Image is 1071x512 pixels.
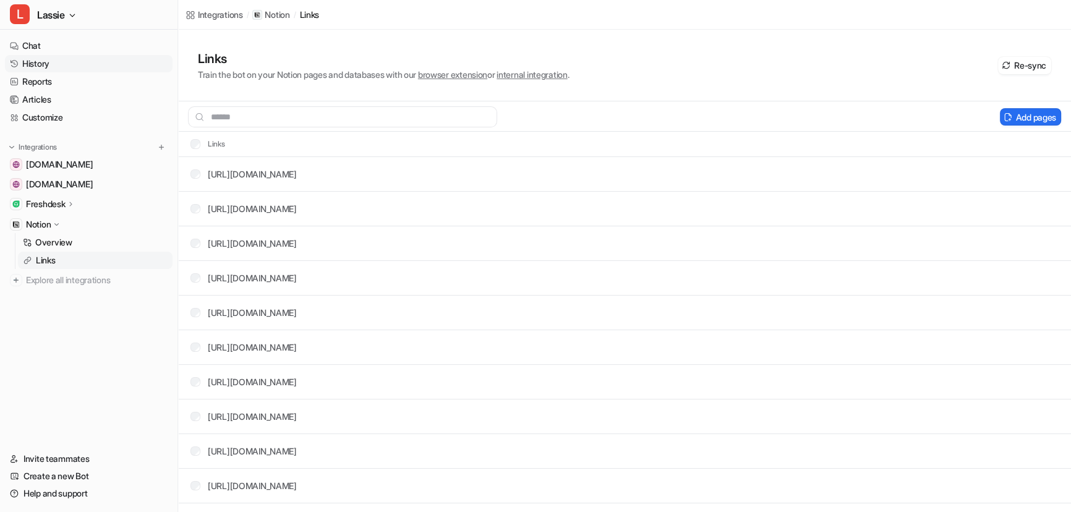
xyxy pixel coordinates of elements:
a: Help and support [5,485,173,502]
a: Customize [5,109,173,126]
button: Add pages [1000,108,1061,126]
a: Overview [18,234,173,251]
img: online.whenhoundsfly.com [12,181,20,188]
a: [URL][DOMAIN_NAME] [208,446,297,456]
span: / [294,9,296,20]
p: Links [36,254,56,267]
a: [URL][DOMAIN_NAME] [208,169,297,179]
a: [URL][DOMAIN_NAME] [208,377,297,387]
a: Integrations [186,8,243,21]
img: menu_add.svg [157,143,166,151]
a: History [5,55,173,72]
a: Links [18,252,173,269]
img: Freshdesk [12,200,20,208]
th: Links [181,137,226,151]
span: [DOMAIN_NAME] [26,158,93,171]
img: Notion [12,221,20,228]
button: Re-sync [998,57,1051,74]
a: Articles [5,91,173,108]
button: Integrations [5,141,61,153]
p: Overview [35,236,72,249]
span: browser extension [418,69,487,80]
h1: Links [198,49,569,68]
a: [URL][DOMAIN_NAME] [208,480,297,491]
a: Invite teammates [5,450,173,467]
p: Freshdesk [26,198,65,210]
img: expand menu [7,143,16,151]
p: Integrations [19,142,57,152]
span: internal integration [497,69,567,80]
a: www.whenhoundsfly.com[DOMAIN_NAME] [5,156,173,173]
p: Notion [265,9,289,21]
a: Chat [5,37,173,54]
div: Integrations [198,8,243,21]
a: links [300,8,320,21]
a: Reports [5,73,173,90]
a: [URL][DOMAIN_NAME] [208,411,297,422]
span: / [247,9,249,20]
span: [DOMAIN_NAME] [26,178,93,190]
a: Explore all integrations [5,271,173,289]
span: Train the bot on your Notion pages and databases with our or . [198,69,569,80]
img: Notion icon [254,12,260,18]
a: [URL][DOMAIN_NAME] [208,342,297,352]
a: online.whenhoundsfly.com[DOMAIN_NAME] [5,176,173,193]
a: [URL][DOMAIN_NAME] [208,307,297,318]
span: L [10,4,30,24]
a: Create a new Bot [5,467,173,485]
a: [URL][DOMAIN_NAME] [208,273,297,283]
a: Notion iconNotion [252,9,289,21]
span: Lassie [37,6,65,23]
p: Notion [26,218,51,231]
a: [URL][DOMAIN_NAME] [208,203,297,214]
span: Explore all integrations [26,270,168,290]
img: explore all integrations [10,274,22,286]
a: [URL][DOMAIN_NAME] [208,238,297,249]
img: www.whenhoundsfly.com [12,161,20,168]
